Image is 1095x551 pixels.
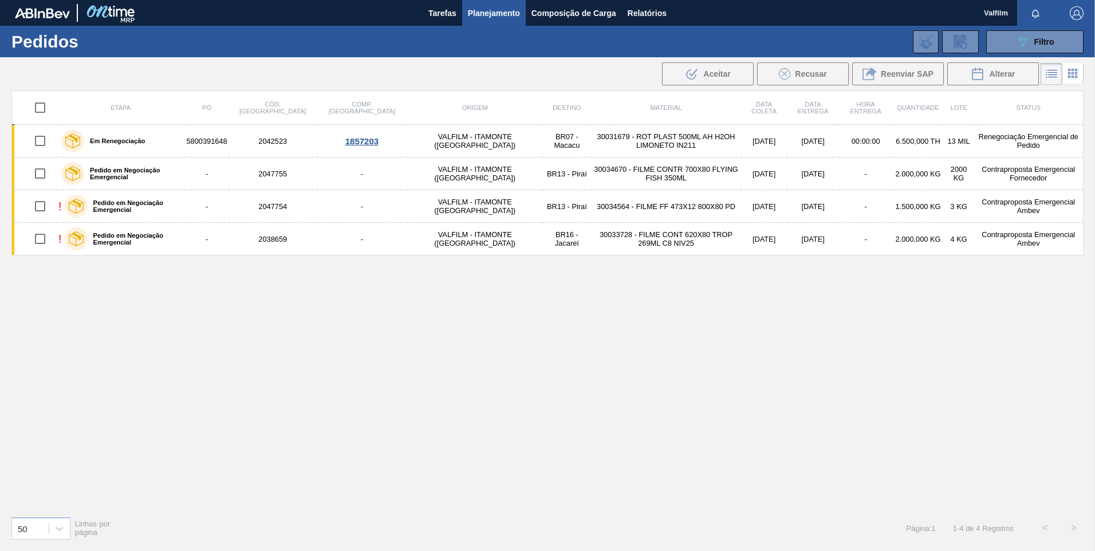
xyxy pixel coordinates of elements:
[741,190,787,223] td: [DATE]
[944,190,974,223] td: 3 KG
[1041,63,1062,85] div: Visão em Lista
[906,524,935,533] span: Página : 1
[462,104,488,111] span: Origem
[317,190,407,223] td: -
[12,158,1084,190] a: Pedido em Negociação Emergencial-2047755-VALFILM - ITAMONTE ([GEOGRAPHIC_DATA])BR13 - Piraí300346...
[839,223,892,255] td: -
[947,62,1039,85] button: Alterar
[757,62,849,85] div: Recusar
[892,158,943,190] td: 2.000,000 KG
[913,30,939,53] div: Importar Negociações dos Pedidos
[974,223,1083,255] td: Contraproposta Emergencial Ambev
[974,158,1083,190] td: Contraproposta Emergencial Fornecedor
[428,6,456,20] span: Tarefas
[229,158,317,190] td: 2047755
[317,223,407,255] td: -
[839,190,892,223] td: -
[542,190,591,223] td: BR13 - Piraí
[407,125,542,158] td: VALFILM - ITAMONTE ([GEOGRAPHIC_DATA])
[15,8,70,18] img: TNhmsLtSVTkK8tSr43FrP2fwEKptu5GPRR3wAAAABJRU5ErkJggg==
[184,158,229,190] td: -
[329,101,395,115] span: Comp. [GEOGRAPHIC_DATA]
[58,233,62,246] div: !
[787,190,839,223] td: [DATE]
[852,62,944,85] div: Reenviar SAP
[1017,5,1054,21] button: Notificações
[974,190,1083,223] td: Contraproposta Emergencial Ambev
[650,104,682,111] span: Material
[18,524,27,533] div: 50
[839,158,892,190] td: -
[88,199,180,213] label: Pedido em Negociação Emergencial
[542,125,591,158] td: BR07 - Macacu
[542,223,591,255] td: BR16 - Jacareí
[944,158,974,190] td: 2000 KG
[892,190,943,223] td: 1.500,000 KG
[787,223,839,255] td: [DATE]
[202,104,211,111] span: PO
[407,190,542,223] td: VALFILM - ITAMONTE ([GEOGRAPHIC_DATA])
[58,200,62,213] div: !
[798,101,829,115] span: Data Entrega
[974,125,1083,158] td: Renegociação Emergencial de Pedido
[795,69,826,78] span: Recusar
[986,30,1084,53] button: Filtro
[850,101,881,115] span: Hora Entrega
[229,190,317,223] td: 2047754
[787,125,839,158] td: [DATE]
[1034,37,1054,46] span: Filtro
[944,125,974,158] td: 13 MIL
[703,69,730,78] span: Aceitar
[1031,514,1059,542] button: <
[239,101,306,115] span: Cód. [GEOGRAPHIC_DATA]
[184,223,229,255] td: -
[662,62,754,85] div: Aceitar
[989,69,1015,78] span: Alterar
[591,158,741,190] td: 30034670 - FILME CONTR 700X80 FLYING FISH 350ML
[184,125,229,158] td: 5800391648
[591,190,741,223] td: 30034564 - FILME FF 473X12 800X80 PD
[942,30,979,53] div: Solicitação de Revisão de Pedidos
[892,223,943,255] td: 2.000,000 KG
[897,104,939,111] span: Quantidade
[881,69,933,78] span: Reenviar SAP
[953,524,1014,533] span: 1 - 4 de 4 Registros
[229,223,317,255] td: 2038659
[553,104,581,111] span: Destino
[591,125,741,158] td: 30031679 - ROT PLAST 500ML AH H2OH LIMONETO IN211
[1059,514,1088,542] button: >
[111,104,131,111] span: Etapa
[741,125,787,158] td: [DATE]
[787,158,839,190] td: [DATE]
[84,137,145,144] label: Em Renegociação
[407,223,542,255] td: VALFILM - ITAMONTE ([GEOGRAPHIC_DATA])
[944,223,974,255] td: 4 KG
[12,190,1084,223] a: !Pedido em Negociação Emergencial-2047754-VALFILM - ITAMONTE ([GEOGRAPHIC_DATA])BR13 - Piraí30034...
[1070,6,1084,20] img: Logout
[892,125,943,158] td: 6.500,000 TH
[741,223,787,255] td: [DATE]
[1016,104,1040,111] span: Status
[468,6,520,20] span: Planejamento
[531,6,616,20] span: Composição de Carga
[628,6,667,20] span: Relatórios
[84,167,180,180] label: Pedido em Negociação Emergencial
[407,158,542,190] td: VALFILM - ITAMONTE ([GEOGRAPHIC_DATA])
[751,101,777,115] span: Data coleta
[947,62,1039,85] div: Alterar Pedido
[184,190,229,223] td: -
[542,158,591,190] td: BR13 - Piraí
[318,136,405,146] div: 1857203
[12,223,1084,255] a: !Pedido em Negociação Emergencial-2038659-VALFILM - ITAMONTE ([GEOGRAPHIC_DATA])BR16 - Jacareí300...
[839,125,892,158] td: 00:00:00
[741,158,787,190] td: [DATE]
[229,125,317,158] td: 2042523
[75,519,111,537] span: Linhas por página
[88,232,180,246] label: Pedido em Negociação Emergencial
[950,104,967,111] span: Lote
[12,125,1084,158] a: Em Renegociação58003916482042523VALFILM - ITAMONTE ([GEOGRAPHIC_DATA])BR07 - Macacu30031679 - ROT...
[1062,63,1084,85] div: Visão em Cards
